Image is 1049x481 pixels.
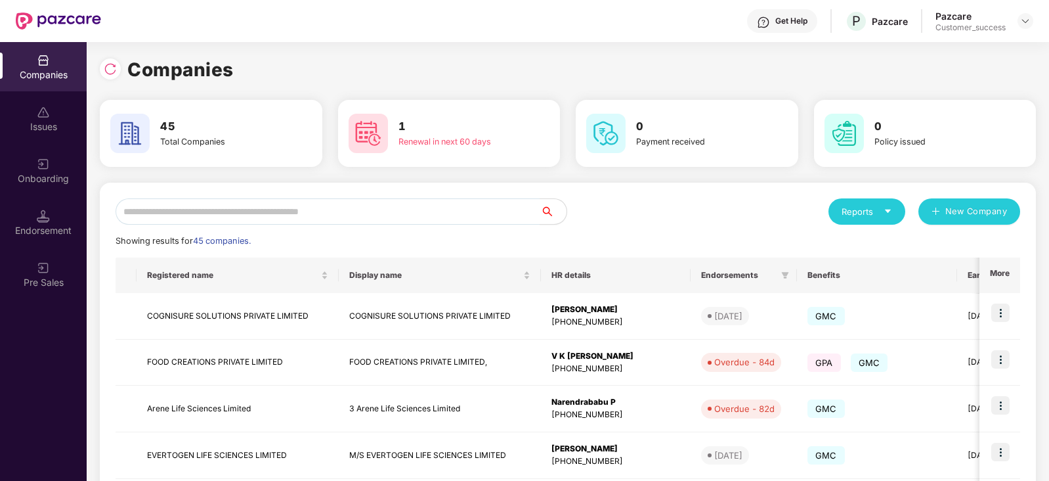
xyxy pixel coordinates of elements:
span: Endorsements [701,270,776,281]
td: EVERTOGEN LIFE SCIENCES LIMITED [137,432,339,479]
span: GMC [851,354,888,372]
div: Policy issued [874,135,987,149]
td: M/S EVERTOGEN LIFE SCIENCES LIMITED [339,432,541,479]
img: icon [991,304,1010,322]
img: svg+xml;base64,PHN2ZyBpZD0iSXNzdWVzX2Rpc2FibGVkIiB4bWxucz0iaHR0cDovL3d3dy53My5vcmcvMjAwMC9zdmciIH... [37,106,50,119]
div: Overdue - 82d [714,402,775,415]
th: Display name [339,258,541,293]
h1: Companies [127,55,234,84]
td: 3 Arene Life Sciences Limited [339,386,541,432]
h3: 1 [398,118,511,135]
img: svg+xml;base64,PHN2ZyB4bWxucz0iaHR0cDovL3d3dy53My5vcmcvMjAwMC9zdmciIHdpZHRoPSI2MCIgaGVpZ2h0PSI2MC... [824,114,864,153]
div: Payment received [636,135,749,149]
td: Arene Life Sciences Limited [137,386,339,432]
th: HR details [541,258,691,293]
h3: 0 [636,118,749,135]
img: svg+xml;base64,PHN2ZyB3aWR0aD0iMjAiIGhlaWdodD0iMjAiIHZpZXdCb3g9IjAgMCAyMCAyMCIgZmlsbD0ibm9uZSIgeG... [37,158,50,171]
div: Narendrababu P [551,396,680,409]
span: Registered name [147,270,318,281]
img: svg+xml;base64,PHN2ZyB4bWxucz0iaHR0cDovL3d3dy53My5vcmcvMjAwMC9zdmciIHdpZHRoPSI2MCIgaGVpZ2h0PSI2MC... [349,114,388,153]
div: Reports [842,205,892,218]
div: Renewal in next 60 days [398,135,511,149]
td: [DATE] [957,293,1042,340]
span: caret-down [884,207,892,216]
div: Overdue - 84d [714,355,775,369]
img: icon [991,350,1010,369]
div: [PHONE_NUMBER] [551,316,680,329]
span: filter [781,271,789,279]
img: svg+xml;base64,PHN2ZyBpZD0iUmVsb2FkLTMyeDMyIiB4bWxucz0iaHR0cDovL3d3dy53My5vcmcvMjAwMC9zdmciIHdpZH... [104,62,117,76]
span: Display name [349,270,521,281]
div: [PHONE_NUMBER] [551,363,680,375]
div: V K [PERSON_NAME] [551,350,680,363]
img: svg+xml;base64,PHN2ZyB4bWxucz0iaHR0cDovL3d3dy53My5vcmcvMjAwMC9zdmciIHdpZHRoPSI2MCIgaGVpZ2h0PSI2MC... [110,114,150,153]
div: Get Help [775,16,807,26]
span: GMC [807,307,845,325]
button: search [540,198,567,225]
th: More [979,258,1020,293]
div: Pazcare [935,10,1006,22]
img: icon [991,396,1010,415]
th: Registered name [137,258,339,293]
img: icon [991,443,1010,461]
td: COGNISURE SOLUTIONS PRIVATE LIMITED [339,293,541,340]
div: [PHONE_NUMBER] [551,409,680,421]
span: search [540,206,567,217]
th: Earliest Renewal [957,258,1042,293]
span: GPA [807,354,841,372]
button: plusNew Company [918,198,1020,225]
th: Benefits [797,258,957,293]
td: FOOD CREATIONS PRIVATE LIMITED, [339,340,541,386]
span: Showing results for [116,236,251,246]
span: GMC [807,400,845,418]
div: Customer_success [935,22,1006,33]
h3: 0 [874,118,987,135]
td: [DATE] [957,386,1042,432]
span: plus [931,207,940,218]
h3: 45 [160,118,273,135]
img: svg+xml;base64,PHN2ZyBpZD0iQ29tcGFuaWVzIiB4bWxucz0iaHR0cDovL3d3dy53My5vcmcvMjAwMC9zdmciIHdpZHRoPS... [37,54,50,67]
div: [DATE] [714,309,742,323]
div: [PHONE_NUMBER] [551,455,680,468]
img: New Pazcare Logo [16,12,101,30]
img: svg+xml;base64,PHN2ZyB4bWxucz0iaHR0cDovL3d3dy53My5vcmcvMjAwMC9zdmciIHdpZHRoPSI2MCIgaGVpZ2h0PSI2MC... [586,114,626,153]
span: P [852,13,861,29]
td: [DATE] [957,432,1042,479]
img: svg+xml;base64,PHN2ZyBpZD0iRHJvcGRvd24tMzJ4MzIiIHhtbG5zPSJodHRwOi8vd3d3LnczLm9yZy8yMDAwL3N2ZyIgd2... [1020,16,1031,26]
span: New Company [945,205,1008,218]
td: [DATE] [957,340,1042,386]
div: Total Companies [160,135,273,149]
img: svg+xml;base64,PHN2ZyB3aWR0aD0iMjAiIGhlaWdodD0iMjAiIHZpZXdCb3g9IjAgMCAyMCAyMCIgZmlsbD0ibm9uZSIgeG... [37,262,50,275]
span: 45 companies. [193,236,251,246]
td: FOOD CREATIONS PRIVATE LIMITED [137,340,339,386]
img: svg+xml;base64,PHN2ZyB3aWR0aD0iMTQuNSIgaGVpZ2h0PSIxNC41IiB2aWV3Qm94PSIwIDAgMTYgMTYiIGZpbGw9Im5vbm... [37,210,50,223]
div: Pazcare [872,15,908,28]
td: COGNISURE SOLUTIONS PRIVATE LIMITED [137,293,339,340]
span: filter [779,267,792,283]
div: [PERSON_NAME] [551,443,680,455]
div: [DATE] [714,449,742,462]
span: GMC [807,446,845,465]
div: [PERSON_NAME] [551,304,680,316]
img: svg+xml;base64,PHN2ZyBpZD0iSGVscC0zMngzMiIgeG1sbnM9Imh0dHA6Ly93d3cudzMub3JnLzIwMDAvc3ZnIiB3aWR0aD... [757,16,770,29]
